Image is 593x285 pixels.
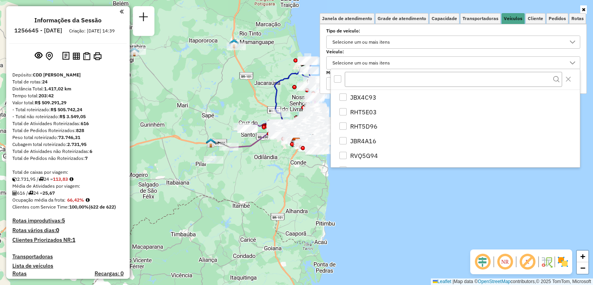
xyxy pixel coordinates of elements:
i: Total de rotas [28,191,33,195]
strong: 616 [81,120,89,126]
strong: 66,42% [67,197,84,203]
strong: 25,67 [42,190,55,196]
div: Atividade não roteirizada - ALEXANDRE DA SILVA [297,81,317,89]
strong: R$ 509.291,29 [35,100,66,105]
div: Cubagem total roteirizado: [12,141,124,148]
button: Centralizar mapa no depósito ou ponto de apoio [44,50,54,62]
span: Ocupação média da frota: [12,197,66,203]
div: Total de Atividades Roteirizadas: [12,120,124,127]
label: Motorista: [326,69,580,76]
span: Exibir rótulo [518,253,537,271]
div: Média de Atividades por viagem: [12,183,124,190]
li: JBX4C93 [334,90,580,105]
button: Exibir sessão original [33,50,44,62]
div: Map data © contributors,© 2025 TomTom, Microsoft [431,278,593,285]
span: Janela de atendimento [322,16,372,21]
span: RVQ5G94 [350,151,378,160]
span: | [452,279,454,284]
em: Média calculada utilizando a maior ocupação (%Peso ou %Cubagem) de cada rota da sessão. Rotas cro... [86,198,90,202]
i: Total de Atividades [12,191,17,195]
strong: (622 de 622) [89,204,116,210]
div: 2.731,95 / 24 = [12,176,124,183]
button: Logs desbloquear sessão [61,50,71,62]
a: OpenStreetMap [478,279,511,284]
div: Atividade não roteirizada - PARRILHA GRILL LTDA [309,129,329,137]
div: Total de rotas: [12,78,124,85]
h4: Recargas: 0 [95,270,124,277]
div: Selecione um ou mais itens [330,78,393,90]
strong: R$ 505.742,24 [51,107,82,112]
button: Imprimir Rotas [92,51,103,62]
div: Total de caixas por viagem: [12,169,124,176]
strong: 113,83 [53,176,68,182]
button: Close [562,73,574,85]
i: Total de rotas [39,177,44,182]
span: Veículos [504,16,522,21]
strong: R$ 3.549,05 [59,114,86,119]
a: Clique aqui para minimizar o painel [120,7,124,16]
strong: 0 [56,227,59,234]
div: Selecione um ou mais itens [330,57,393,69]
label: Veículo: [326,48,580,55]
strong: 6 [90,148,92,154]
span: − [580,263,585,273]
li: RHT5E03 [334,105,580,119]
a: Rotas [12,270,27,277]
div: Tempo total: [12,92,124,99]
li: RHT5D96 [334,119,580,134]
label: Tipo de veículo: [326,27,580,34]
h4: Rotas vários dias: [12,227,124,234]
h6: 1256645 - [DATE] [14,27,62,34]
img: Exibir/Ocultar setores [557,256,569,268]
span: RHT5E03 [350,107,377,117]
strong: 2.731,95 [67,141,86,147]
span: JBR4A16 [350,136,376,146]
a: Zoom in [577,251,588,262]
strong: 828 [76,127,84,133]
strong: 100,00% [69,204,89,210]
span: Rotas [571,16,584,21]
h4: Clientes Priorizados NR: [12,237,124,243]
a: Ocultar filtros [580,5,587,14]
a: Leaflet [433,279,451,284]
span: Ocultar deslocamento [473,253,492,271]
div: 616 / 24 = [12,190,124,197]
i: Cubagem total roteirizado [12,177,17,182]
div: Total de Atividades não Roteirizadas: [12,148,124,155]
img: RT PA - Mamanguape [229,39,239,49]
div: Distância Total: [12,85,124,92]
i: Meta Caixas/viagem: 146,45 Diferença: -32,62 [69,177,73,182]
h4: Rotas improdutivas: [12,217,124,224]
strong: 7 [85,155,88,161]
strong: 1.417,02 km [44,86,71,92]
span: Transportadoras [463,16,498,21]
h4: Lista de veículos [12,263,124,269]
span: Pedidos [549,16,566,21]
h4: Transportadoras [12,253,124,260]
div: Valor total: [12,99,124,106]
div: Atividade não roteirizada - ANTONIO DOS SANTOS [227,42,246,50]
span: Clientes com Service Time: [12,204,69,210]
span: Capacidade [432,16,457,21]
img: Fluxo de ruas [540,256,553,268]
div: Selecione um ou mais itens [330,36,393,48]
strong: 203:42 [39,93,54,98]
li: JBR4A16 [334,134,580,148]
div: Atividade não roteirizada - MARIA DAS NEVES [297,83,316,91]
h4: Informações da Sessão [34,17,102,24]
strong: 73.746,31 [58,134,80,140]
div: Total de Pedidos Roteirizados: [12,127,124,134]
div: Depósito: [12,71,124,78]
div: Total de Pedidos não Roteirizados: [12,155,124,162]
span: Cliente [528,16,543,21]
div: Atividade não roteirizada - JONAS BENTO DO NASCI [127,47,146,55]
li: RVQ5G94 [334,148,580,163]
button: Visualizar relatório de Roteirização [71,51,81,61]
strong: 24 [42,79,47,85]
div: Atividade não roteirizada - MANUEL BENTO NETO SE [204,156,223,164]
span: JBX4C93 [350,93,376,102]
strong: 1 [72,236,75,243]
strong: 5 [62,217,65,224]
span: RHT5D96 [350,122,378,131]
